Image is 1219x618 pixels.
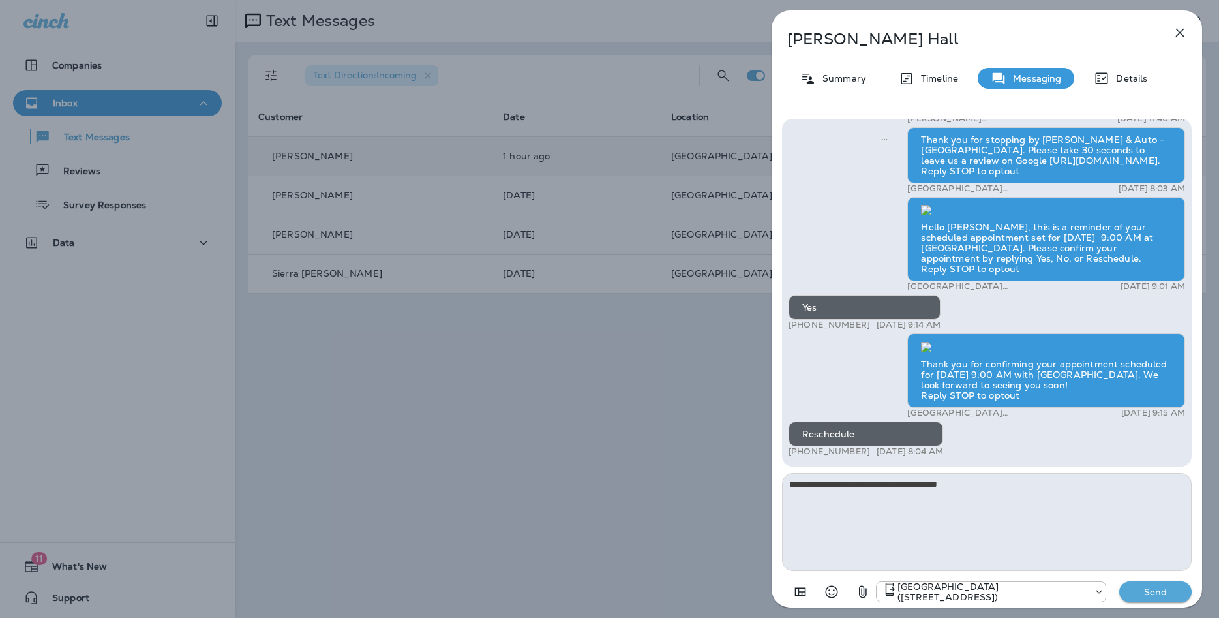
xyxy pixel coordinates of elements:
[907,127,1185,183] div: Thank you for stopping by [PERSON_NAME] & Auto - [GEOGRAPHIC_DATA]. Please take 30 seconds to lea...
[914,73,958,84] p: Timeline
[877,581,1106,602] div: +1 (402) 496-2450
[1117,114,1185,124] p: [DATE] 11:40 AM
[1128,586,1183,598] p: Send
[907,333,1185,408] div: Thank you for confirming your appointment scheduled for [DATE] 9:00 AM with [GEOGRAPHIC_DATA]. We...
[787,30,1143,48] p: [PERSON_NAME] Hall
[816,73,866,84] p: Summary
[907,281,1074,292] p: [GEOGRAPHIC_DATA] ([STREET_ADDRESS])
[819,579,845,605] button: Select an emoji
[789,446,870,457] p: [PHONE_NUMBER]
[1119,581,1192,602] button: Send
[789,295,941,320] div: Yes
[877,446,943,457] p: [DATE] 8:04 AM
[789,320,870,330] p: [PHONE_NUMBER]
[907,114,1074,124] p: [PERSON_NAME][GEOGRAPHIC_DATA] (2010 [PERSON_NAME][GEOGRAPHIC_DATA])
[789,422,943,446] div: Reschedule
[1109,73,1147,84] p: Details
[1121,408,1185,418] p: [DATE] 9:15 AM
[1006,73,1061,84] p: Messaging
[907,183,1074,194] p: [GEOGRAPHIC_DATA] ([STREET_ADDRESS])
[921,205,931,215] img: twilio-download
[897,581,1087,602] p: [GEOGRAPHIC_DATA] ([STREET_ADDRESS])
[881,133,888,145] span: Sent
[907,408,1074,418] p: [GEOGRAPHIC_DATA] ([STREET_ADDRESS])
[1121,281,1185,292] p: [DATE] 9:01 AM
[921,342,931,352] img: twilio-download
[787,579,813,605] button: Add in a premade template
[877,320,941,330] p: [DATE] 9:14 AM
[907,197,1185,282] div: Hello [PERSON_NAME], this is a reminder of your scheduled appointment set for [DATE] 9:00 AM at [...
[1119,183,1185,194] p: [DATE] 8:03 AM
